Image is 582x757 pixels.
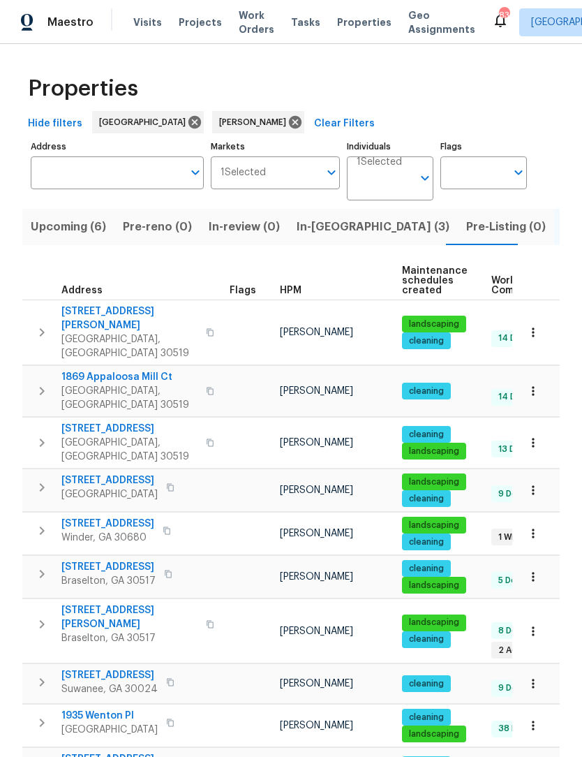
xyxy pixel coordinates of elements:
[493,575,532,587] span: 5 Done
[493,723,539,735] span: 38 Done
[280,286,301,295] span: HPM
[61,332,197,360] span: [GEOGRAPHIC_DATA], [GEOGRAPHIC_DATA] 30519
[61,603,197,631] span: [STREET_ADDRESS][PERSON_NAME]
[403,520,465,531] span: landscaping
[499,8,509,22] div: 83
[403,678,449,690] span: cleaning
[297,217,449,237] span: In-[GEOGRAPHIC_DATA] (3)
[239,8,274,36] span: Work Orders
[92,111,204,133] div: [GEOGRAPHIC_DATA]
[402,266,468,295] span: Maintenance schedules created
[280,386,353,396] span: [PERSON_NAME]
[280,438,353,448] span: [PERSON_NAME]
[403,580,465,591] span: landscaping
[322,163,341,182] button: Open
[493,645,553,656] span: 2 Accepted
[61,682,158,696] span: Suwanee, GA 30024
[123,217,192,237] span: Pre-reno (0)
[403,446,465,457] span: landscaping
[61,560,156,574] span: [STREET_ADDRESS]
[491,276,579,295] span: Work Order Completion
[280,721,353,730] span: [PERSON_NAME]
[61,473,158,487] span: [STREET_ADDRESS]
[211,142,341,151] label: Markets
[280,679,353,689] span: [PERSON_NAME]
[230,286,256,295] span: Flags
[61,668,158,682] span: [STREET_ADDRESS]
[280,626,353,636] span: [PERSON_NAME]
[221,167,266,179] span: 1 Selected
[99,115,191,129] span: [GEOGRAPHIC_DATA]
[61,286,103,295] span: Address
[61,531,154,545] span: Winder, GA 30680
[403,633,449,645] span: cleaning
[403,728,465,740] span: landscaping
[61,723,158,737] span: [GEOGRAPHIC_DATA]
[403,563,449,575] span: cleaning
[209,217,280,237] span: In-review (0)
[133,15,162,29] span: Visits
[219,115,292,129] span: [PERSON_NAME]
[493,625,533,637] span: 8 Done
[403,712,449,723] span: cleaning
[408,8,475,36] span: Geo Assignments
[493,682,533,694] span: 9 Done
[61,422,197,436] span: [STREET_ADDRESS]
[61,487,158,501] span: [GEOGRAPHIC_DATA]
[403,318,465,330] span: landscaping
[403,335,449,347] span: cleaning
[440,142,527,151] label: Flags
[357,156,402,168] span: 1 Selected
[403,493,449,505] span: cleaning
[337,15,391,29] span: Properties
[403,429,449,441] span: cleaning
[61,709,158,723] span: 1935 Wenton Pl
[493,531,524,543] span: 1 WIP
[280,572,353,582] span: [PERSON_NAME]
[509,163,528,182] button: Open
[61,631,197,645] span: Braselton, GA 30517
[347,142,433,151] label: Individuals
[212,111,304,133] div: [PERSON_NAME]
[280,529,353,538] span: [PERSON_NAME]
[61,436,197,464] span: [GEOGRAPHIC_DATA], [GEOGRAPHIC_DATA] 30519
[186,163,205,182] button: Open
[493,488,533,500] span: 9 Done
[280,328,353,337] span: [PERSON_NAME]
[291,17,320,27] span: Tasks
[47,15,94,29] span: Maestro
[403,617,465,629] span: landscaping
[61,574,156,588] span: Braselton, GA 30517
[31,142,204,151] label: Address
[61,384,197,412] span: [GEOGRAPHIC_DATA], [GEOGRAPHIC_DATA] 30519
[61,370,197,384] span: 1869 Appaloosa Mill Ct
[493,391,537,403] span: 14 Done
[493,332,537,344] span: 14 Done
[314,115,375,133] span: Clear Filters
[61,517,154,531] span: [STREET_ADDRESS]
[403,536,449,548] span: cleaning
[403,385,449,397] span: cleaning
[466,217,546,237] span: Pre-Listing (0)
[280,485,353,495] span: [PERSON_NAME]
[22,111,88,137] button: Hide filters
[61,304,197,332] span: [STREET_ADDRESS][PERSON_NAME]
[308,111,380,137] button: Clear Filters
[31,217,106,237] span: Upcoming (6)
[179,15,222,29] span: Projects
[493,443,537,455] span: 13 Done
[28,115,82,133] span: Hide filters
[28,82,138,96] span: Properties
[403,476,465,488] span: landscaping
[415,168,435,188] button: Open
